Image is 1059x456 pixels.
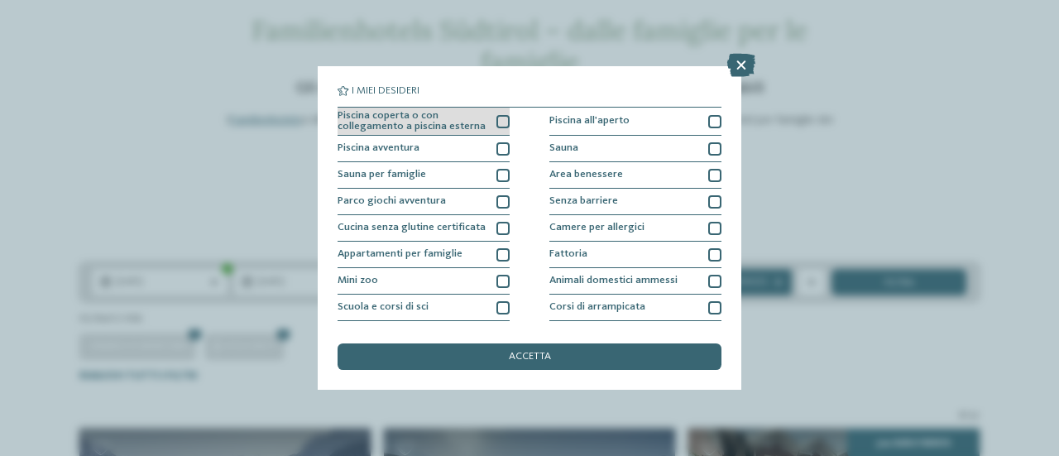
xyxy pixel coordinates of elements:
[352,86,419,97] span: I miei desideri
[338,111,486,132] span: Piscina coperta o con collegamento a piscina esterna
[509,352,551,362] span: accetta
[338,223,486,233] span: Cucina senza glutine certificata
[549,302,645,313] span: Corsi di arrampicata
[338,249,462,260] span: Appartamenti per famiglie
[338,276,378,286] span: Mini zoo
[549,276,678,286] span: Animali domestici ammessi
[549,170,623,180] span: Area benessere
[338,143,419,154] span: Piscina avventura
[338,196,446,207] span: Parco giochi avventura
[549,196,618,207] span: Senza barriere
[549,249,587,260] span: Fattoria
[338,302,429,313] span: Scuola e corsi di sci
[549,143,578,154] span: Sauna
[549,223,645,233] span: Camere per allergici
[338,170,426,180] span: Sauna per famiglie
[549,116,630,127] span: Piscina all'aperto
